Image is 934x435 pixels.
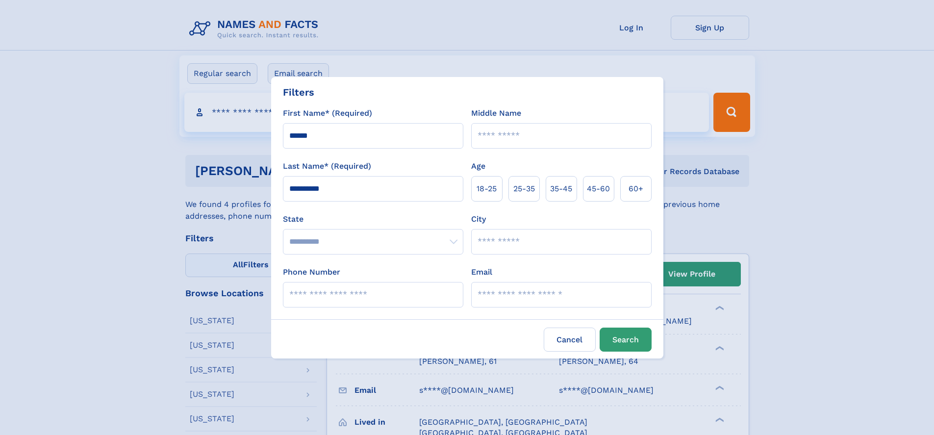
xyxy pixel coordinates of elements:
[471,213,486,225] label: City
[600,328,652,352] button: Search
[471,266,492,278] label: Email
[283,266,340,278] label: Phone Number
[471,160,485,172] label: Age
[283,160,371,172] label: Last Name* (Required)
[283,213,463,225] label: State
[587,183,610,195] span: 45‑60
[471,107,521,119] label: Middle Name
[283,85,314,100] div: Filters
[544,328,596,352] label: Cancel
[477,183,497,195] span: 18‑25
[629,183,643,195] span: 60+
[283,107,372,119] label: First Name* (Required)
[513,183,535,195] span: 25‑35
[550,183,572,195] span: 35‑45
